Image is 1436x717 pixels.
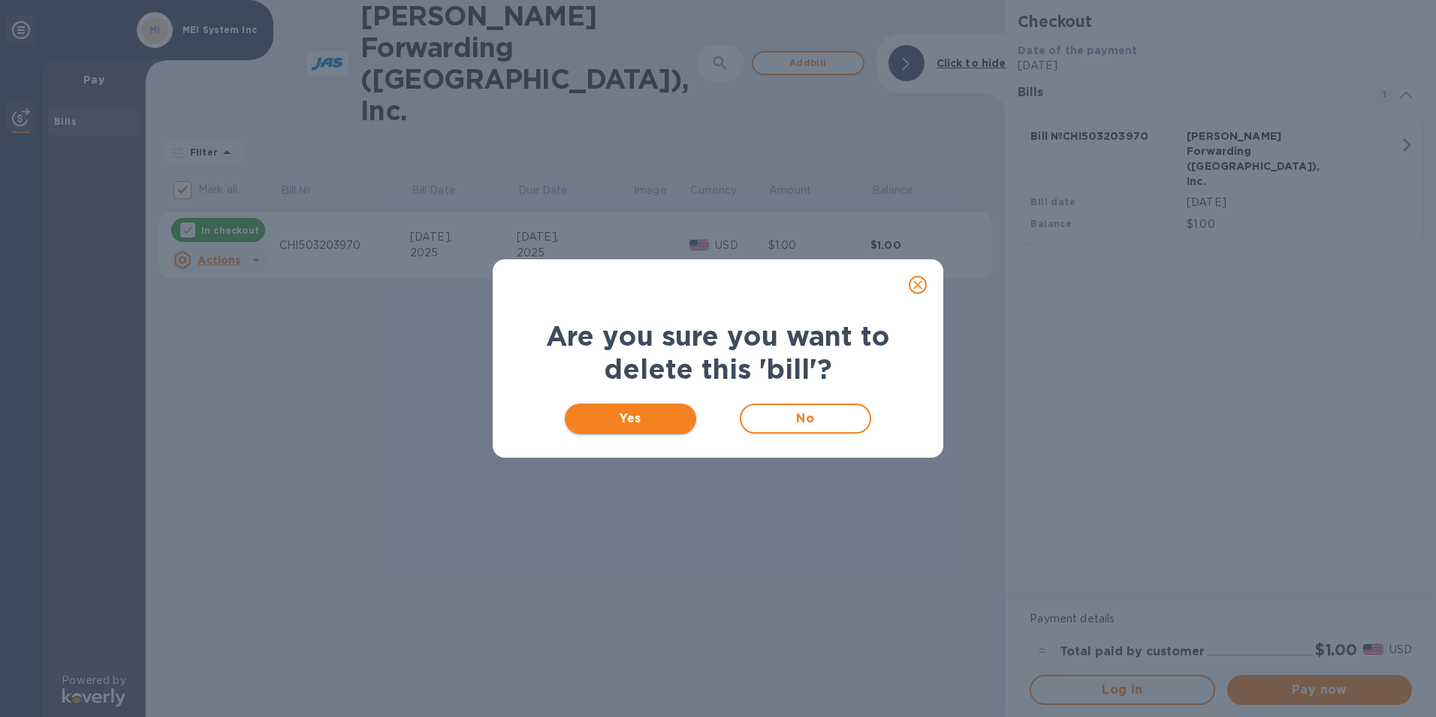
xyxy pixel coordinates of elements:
[753,410,858,428] span: No
[577,410,684,428] span: Yes
[565,404,696,434] button: Yes
[546,319,890,386] b: Are you sure you want to delete this 'bill'?
[740,404,871,434] button: No
[900,267,936,303] button: close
